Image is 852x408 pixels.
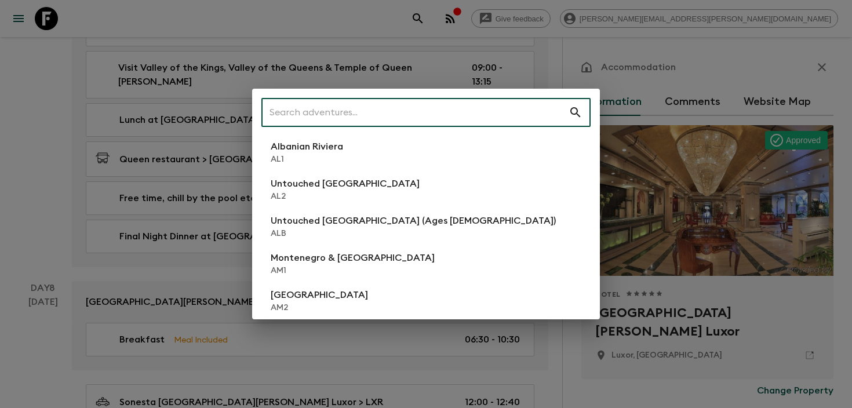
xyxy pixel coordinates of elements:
[271,288,368,302] p: [GEOGRAPHIC_DATA]
[271,154,343,165] p: AL1
[271,265,435,276] p: AM1
[271,191,420,202] p: AL2
[271,251,435,265] p: Montenegro & [GEOGRAPHIC_DATA]
[261,96,569,129] input: Search adventures...
[271,140,343,154] p: Albanian Riviera
[271,228,556,239] p: ALB
[271,177,420,191] p: Untouched [GEOGRAPHIC_DATA]
[271,214,556,228] p: Untouched [GEOGRAPHIC_DATA] (Ages [DEMOGRAPHIC_DATA])
[271,302,368,314] p: AM2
